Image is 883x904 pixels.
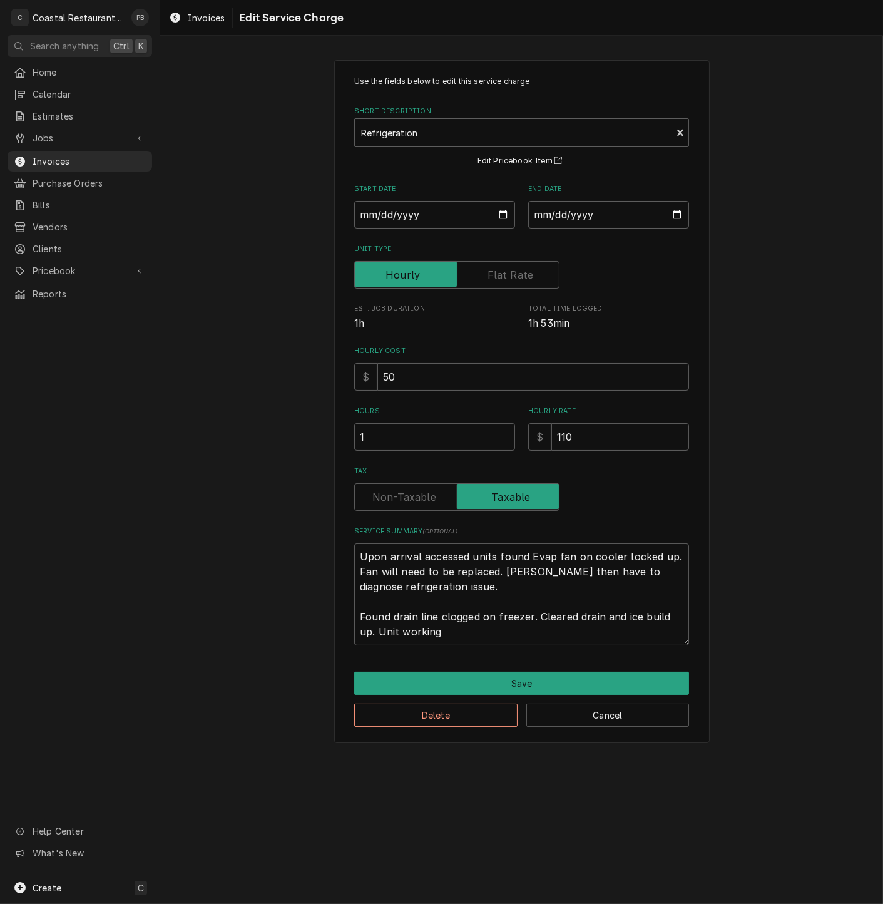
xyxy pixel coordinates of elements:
[528,316,689,331] span: Total Time Logged
[354,304,515,314] span: Est. Job Duration
[33,198,146,212] span: Bills
[33,846,145,860] span: What's New
[33,287,146,300] span: Reports
[33,110,146,123] span: Estimates
[354,466,689,511] div: Tax
[235,9,344,26] span: Edit Service Charge
[354,76,689,645] div: Line Item Create/Update Form
[354,695,689,727] div: Button Group Row
[354,466,689,476] label: Tax
[354,244,689,254] label: Unit Type
[8,35,152,57] button: Search anythingCtrlK
[8,128,152,148] a: Go to Jobs
[354,346,689,356] label: Hourly Cost
[354,704,518,727] button: Delete
[164,8,230,28] a: Invoices
[33,131,127,145] span: Jobs
[33,824,145,838] span: Help Center
[33,11,125,24] div: Coastal Restaurant Repair
[8,151,152,172] a: Invoices
[113,39,130,53] span: Ctrl
[131,9,149,26] div: Phill Blush's Avatar
[11,9,29,26] div: C
[528,184,689,229] div: End Date
[528,184,689,194] label: End Date
[528,304,689,331] div: Total Time Logged
[354,672,689,695] div: Button Group Row
[33,220,146,234] span: Vendors
[528,406,689,451] div: [object Object]
[354,316,515,331] span: Est. Job Duration
[354,244,689,289] div: Unit Type
[138,881,144,895] span: C
[476,153,568,169] button: Edit Pricebook Item
[8,62,152,83] a: Home
[354,184,515,194] label: Start Date
[354,406,515,451] div: [object Object]
[33,242,146,255] span: Clients
[30,39,99,53] span: Search anything
[8,84,152,105] a: Calendar
[8,843,152,863] a: Go to What's New
[528,423,551,451] div: $
[354,76,689,87] p: Use the fields below to edit this service charge
[131,9,149,26] div: PB
[33,883,61,893] span: Create
[8,821,152,841] a: Go to Help Center
[354,106,689,168] div: Short Description
[8,284,152,304] a: Reports
[33,264,127,277] span: Pricebook
[33,66,146,79] span: Home
[354,672,689,695] button: Save
[354,543,689,645] textarea: Upon arrival accessed units found Evap fan on cooler locked up. Fan will need to be replaced. [PE...
[354,406,515,416] label: Hours
[33,177,146,190] span: Purchase Orders
[8,260,152,281] a: Go to Pricebook
[354,526,689,537] label: Service Summary
[8,106,152,126] a: Estimates
[528,304,689,314] span: Total Time Logged
[528,201,689,229] input: yyyy-mm-dd
[354,317,364,329] span: 1h
[354,346,689,391] div: Hourly Cost
[354,363,377,391] div: $
[354,526,689,645] div: Service Summary
[354,672,689,727] div: Button Group
[354,201,515,229] input: yyyy-mm-dd
[528,406,689,416] label: Hourly Rate
[334,60,710,743] div: Line Item Create/Update
[8,217,152,237] a: Vendors
[354,304,515,331] div: Est. Job Duration
[188,11,225,24] span: Invoices
[33,88,146,101] span: Calendar
[8,239,152,259] a: Clients
[8,173,152,193] a: Purchase Orders
[526,704,690,727] button: Cancel
[138,39,144,53] span: K
[528,317,569,329] span: 1h 53min
[354,106,689,116] label: Short Description
[354,184,515,229] div: Start Date
[8,195,152,215] a: Bills
[33,155,146,168] span: Invoices
[422,528,457,535] span: ( optional )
